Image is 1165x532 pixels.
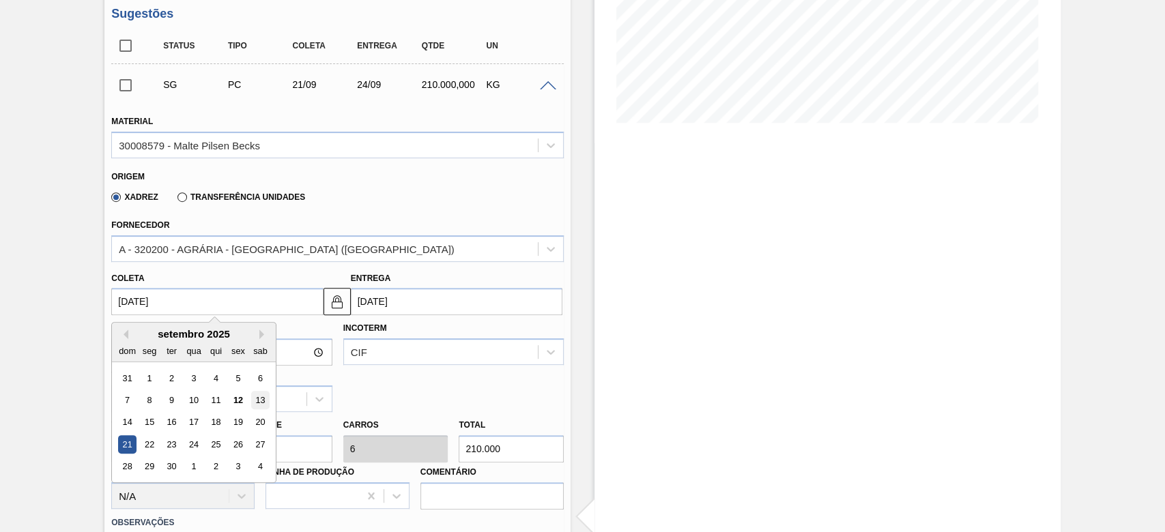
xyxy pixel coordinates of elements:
div: ter [162,342,181,360]
div: Choose quarta-feira, 24 de setembro de 2025 [185,435,203,454]
div: qui [207,342,225,360]
div: Choose quinta-feira, 25 de setembro de 2025 [207,435,225,454]
div: Choose sábado, 6 de setembro de 2025 [251,369,270,387]
label: Fornecedor [111,220,169,230]
div: Choose sexta-feira, 5 de setembro de 2025 [229,369,248,387]
label: Material [111,117,153,126]
div: Choose terça-feira, 23 de setembro de 2025 [162,435,181,454]
div: Choose terça-feira, 16 de setembro de 2025 [162,413,181,432]
div: Choose segunda-feira, 15 de setembro de 2025 [141,413,159,432]
div: Choose quarta-feira, 10 de setembro de 2025 [185,391,203,409]
div: sab [251,342,270,360]
label: Carros [343,420,379,430]
label: Coleta [111,274,144,283]
div: sex [229,342,248,360]
div: Qtde [418,41,489,50]
div: Choose sábado, 4 de outubro de 2025 [251,458,270,476]
div: Choose sábado, 27 de setembro de 2025 [251,435,270,454]
div: qua [185,342,203,360]
label: Incoterm [343,323,387,333]
div: Choose segunda-feira, 1 de setembro de 2025 [141,369,159,387]
label: Hora Entrega [111,319,332,338]
div: Choose sábado, 13 de setembro de 2025 [251,391,270,409]
div: Choose sexta-feira, 26 de setembro de 2025 [229,435,248,454]
div: Choose quinta-feira, 4 de setembro de 2025 [207,369,225,387]
div: Choose segunda-feira, 8 de setembro de 2025 [141,391,159,409]
div: Choose quinta-feira, 2 de outubro de 2025 [207,458,225,476]
div: Choose sexta-feira, 3 de outubro de 2025 [229,458,248,476]
div: KG [483,79,553,90]
div: 210.000,000 [418,79,489,90]
div: Entrega [354,41,425,50]
div: dom [118,342,136,360]
div: Choose terça-feira, 2 de setembro de 2025 [162,369,181,387]
div: UN [483,41,553,50]
div: Choose quarta-feira, 3 de setembro de 2025 [185,369,203,387]
div: Choose segunda-feira, 29 de setembro de 2025 [141,458,159,476]
div: Choose domingo, 21 de setembro de 2025 [118,435,136,454]
button: Next Month [259,329,269,339]
div: Choose quinta-feira, 11 de setembro de 2025 [207,391,225,409]
label: Origem [111,172,145,181]
div: 21/09/2025 [289,79,360,90]
input: dd/mm/yyyy [111,288,323,315]
h3: Sugestões [111,7,564,21]
div: seg [141,342,159,360]
div: Choose quarta-feira, 1 de outubro de 2025 [185,458,203,476]
input: dd/mm/yyyy [351,288,562,315]
button: Previous Month [119,329,128,339]
label: Comentário [420,462,564,482]
div: setembro 2025 [112,328,276,340]
div: Status [160,41,231,50]
div: CIF [351,346,367,358]
div: 30008579 - Malte Pilsen Becks [119,139,260,151]
div: Choose quinta-feira, 18 de setembro de 2025 [207,413,225,432]
div: Choose domingo, 31 de agosto de 2025 [118,369,136,387]
label: Linha de Produção [265,467,354,477]
div: Choose segunda-feira, 22 de setembro de 2025 [141,435,159,454]
label: Transferência Unidades [177,192,305,202]
div: Choose domingo, 7 de setembro de 2025 [118,391,136,409]
div: Choose sexta-feira, 12 de setembro de 2025 [229,391,248,409]
div: Choose quarta-feira, 17 de setembro de 2025 [185,413,203,432]
div: Choose sexta-feira, 19 de setembro de 2025 [229,413,248,432]
label: Entrega [351,274,391,283]
div: Choose domingo, 14 de setembro de 2025 [118,413,136,432]
div: Choose domingo, 28 de setembro de 2025 [118,458,136,476]
div: Choose terça-feira, 30 de setembro de 2025 [162,458,181,476]
div: Choose terça-feira, 9 de setembro de 2025 [162,391,181,409]
div: month 2025-09 [117,367,272,477]
div: A - 320200 - AGRÁRIA - [GEOGRAPHIC_DATA] ([GEOGRAPHIC_DATA]) [119,243,455,254]
div: Choose sábado, 20 de setembro de 2025 [251,413,270,432]
button: locked [323,288,351,315]
label: Total [459,420,485,430]
div: 24/09/2025 [354,79,425,90]
div: Pedido de Compra [225,79,296,90]
img: locked [329,293,345,310]
div: Tipo [225,41,296,50]
div: Coleta [289,41,360,50]
label: Xadrez [111,192,158,202]
div: Sugestão Criada [160,79,231,90]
